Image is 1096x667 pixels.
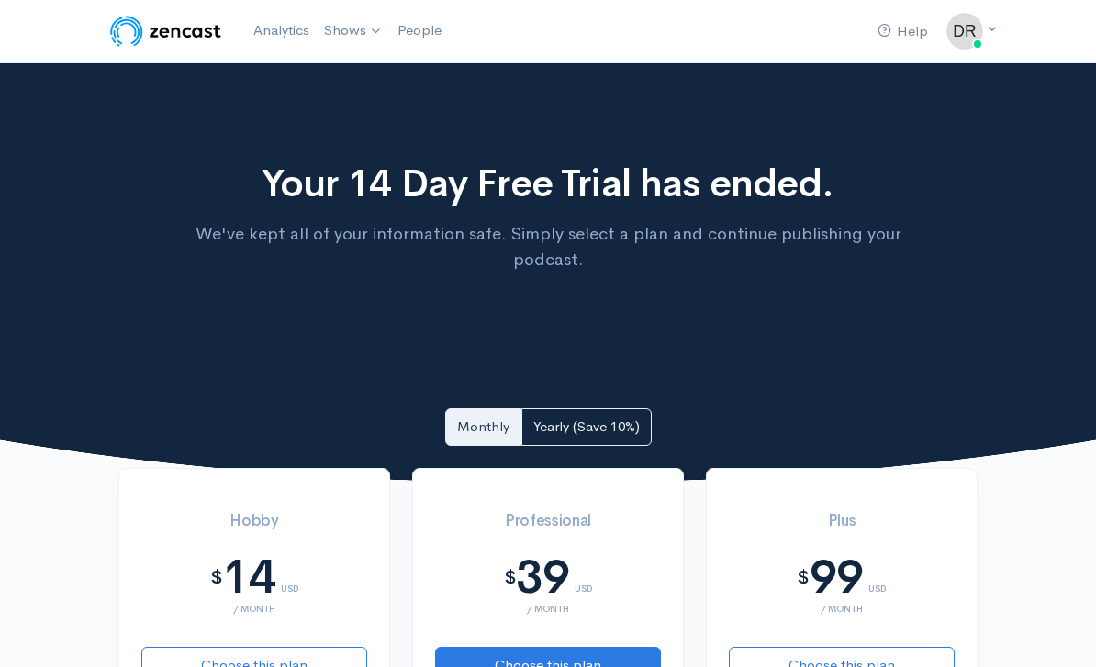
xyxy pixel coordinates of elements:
[445,408,521,446] a: Monthly
[435,513,661,530] h3: Professional
[281,561,298,594] div: USD
[516,551,569,604] div: 39
[390,11,449,50] a: People
[246,11,317,50] a: Analytics
[521,408,652,446] a: Yearly (Save 10%)
[504,568,517,588] div: $
[729,604,955,614] div: / month
[222,551,275,604] div: 14
[435,604,661,614] div: / month
[797,568,810,588] div: $
[194,221,902,272] p: We've kept all of your information safe. Simply select a plan and continue publishing your podcast.
[141,604,367,614] div: / month
[810,551,863,604] div: 99
[210,568,223,588] div: $
[946,13,983,50] img: ...
[317,11,390,51] a: Shows
[729,513,955,530] h3: Plus
[141,513,367,530] h3: Hobby
[107,13,224,50] img: ZenCast Logo
[868,561,886,594] div: USD
[870,12,935,51] a: Help
[194,162,902,205] h1: Your 14 Day Free Trial has ended.
[575,561,592,594] div: USD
